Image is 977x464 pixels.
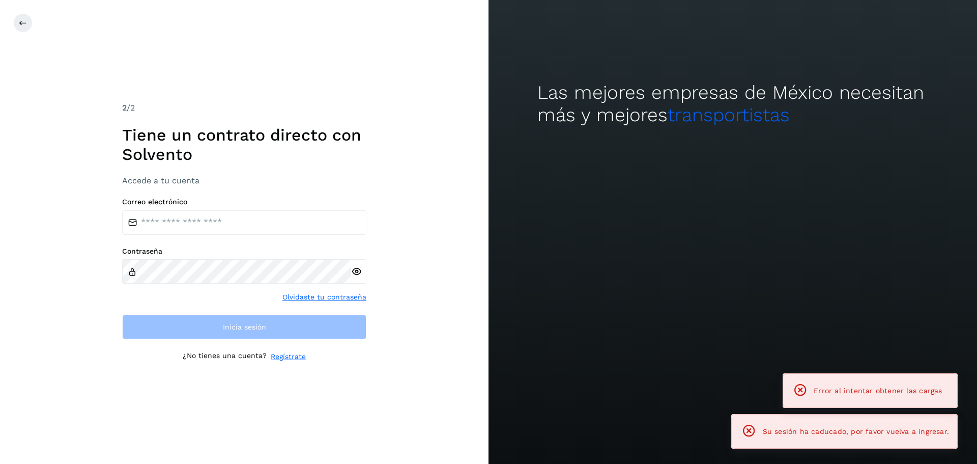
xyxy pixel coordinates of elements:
h2: Las mejores empresas de México necesitan más y mejores [537,81,928,127]
span: 2 [122,103,127,113]
h3: Accede a tu cuenta [122,176,366,185]
span: transportistas [668,104,790,126]
label: Correo electrónico [122,198,366,206]
span: Su sesión ha caducado, por favor vuelva a ingresar. [763,427,949,435]
span: Error al intentar obtener las cargas [814,387,942,395]
p: ¿No tienes una cuenta? [183,351,267,362]
label: Contraseña [122,247,366,256]
span: Inicia sesión [223,323,266,331]
div: /2 [122,102,366,114]
button: Inicia sesión [122,315,366,339]
a: Olvidaste tu contraseña [282,292,366,303]
h1: Tiene un contrato directo con Solvento [122,125,366,165]
a: Regístrate [271,351,306,362]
